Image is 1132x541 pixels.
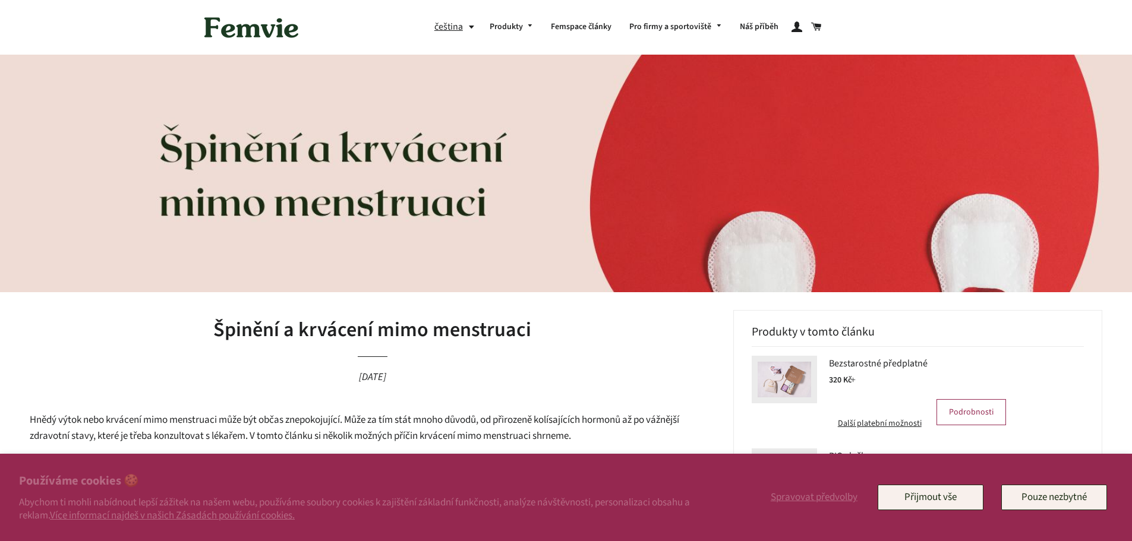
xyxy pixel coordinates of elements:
[829,374,856,386] span: 320 Kč
[50,508,295,523] a: Více informací najdeš v našich Zásadách používání cookies.
[481,12,543,43] a: Produkty
[620,12,731,43] a: Pro firmy a sportoviště
[771,490,857,504] span: Spravovat předvolby
[19,473,714,490] h2: Používáme cookies 🍪
[434,19,481,35] button: čeština
[829,448,1006,480] a: BIO vložky 160 Kč
[731,12,787,43] a: Náš příběh
[1001,485,1107,510] button: Pouze nezbytné
[542,12,620,43] a: Femspace články
[752,325,1084,347] h3: Produkty v tomto článku
[829,356,928,371] span: Bezstarostné předplatné
[878,485,983,510] button: Přijmout vše
[829,417,931,431] a: Další platební možnosti
[829,356,1006,388] a: Bezstarostné předplatné 320 Kč
[30,316,715,344] h1: Špinění a krvácení mimo menstruaci
[829,448,870,464] span: BIO vložky
[768,485,860,510] button: Spravovat předvolby
[30,412,715,444] p: Hnědý výtok nebo krvácení mimo menstruaci může být občas znepokojující. Může za tím stát mnoho dů...
[19,496,714,522] p: Abychom ti mohli nabídnout lepší zážitek na našem webu, používáme soubory cookies k zajištění zák...
[359,370,386,384] time: [DATE]
[198,9,305,46] img: Femvie
[936,399,1006,425] a: Podrobnosti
